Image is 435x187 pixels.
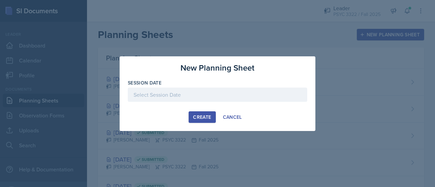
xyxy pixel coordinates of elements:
[219,111,246,123] button: Cancel
[223,114,242,120] div: Cancel
[128,79,161,86] label: Session Date
[193,114,211,120] div: Create
[180,62,255,74] h3: New Planning Sheet
[189,111,215,123] button: Create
